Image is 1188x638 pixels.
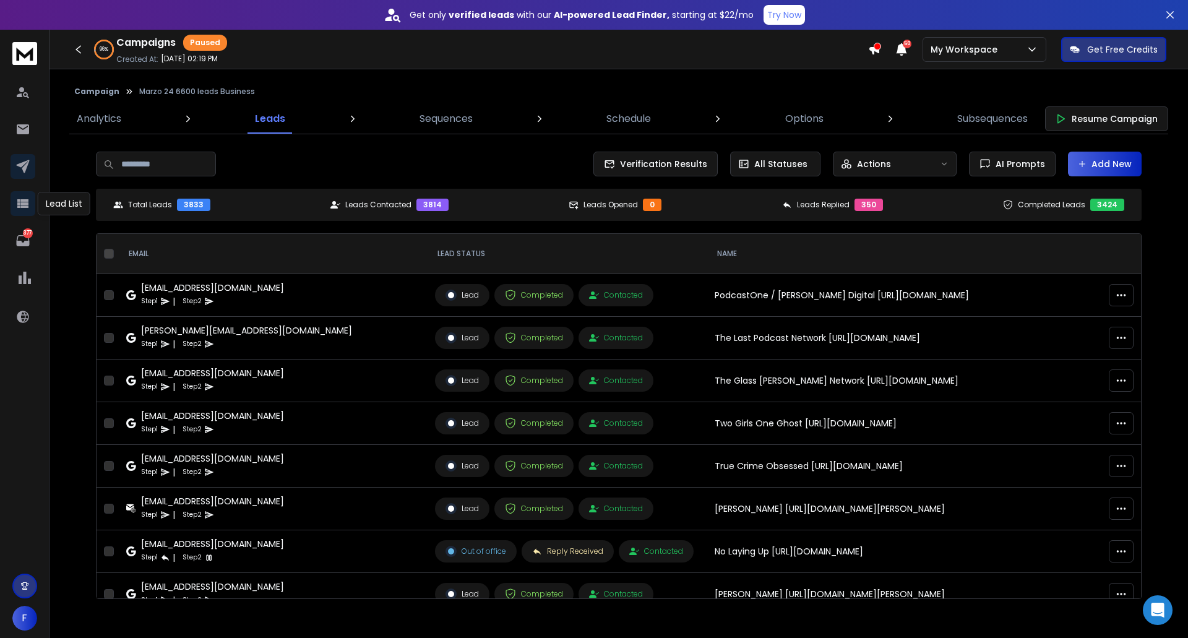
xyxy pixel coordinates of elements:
td: True Crime Obsessed [URL][DOMAIN_NAME] [707,445,1150,488]
div: Completed [505,332,563,343]
button: F [12,606,37,631]
button: Campaign [74,87,119,97]
button: AI Prompts [969,152,1056,176]
button: Get Free Credits [1061,37,1166,62]
th: NAME [707,234,1150,274]
p: My Workspace [931,43,1002,56]
a: 377 [11,228,35,253]
span: Verification Results [615,158,707,170]
p: Step 2 [183,423,202,436]
p: Created At: [116,54,158,64]
div: 3814 [416,199,449,211]
p: Completed Leads [1018,200,1085,210]
strong: verified leads [449,9,514,21]
p: Get Free Credits [1087,43,1158,56]
p: Get only with our starting at $22/mo [410,9,754,21]
td: [PERSON_NAME] [URL][DOMAIN_NAME][PERSON_NAME] [707,573,1150,616]
div: Completed [505,588,563,600]
p: Step 1 [141,423,158,436]
a: Schedule [599,104,658,134]
img: logo [12,42,37,65]
div: [EMAIL_ADDRESS][DOMAIN_NAME] [141,580,284,593]
button: Add New [1068,152,1142,176]
div: Lead [445,503,479,514]
div: Completed [505,503,563,514]
p: Sequences [420,111,473,126]
p: Step 2 [183,381,202,393]
div: 3424 [1090,199,1124,211]
a: Sequences [412,104,480,134]
div: Contacted [589,376,643,386]
div: Lead [445,588,479,600]
div: [EMAIL_ADDRESS][DOMAIN_NAME] [141,367,284,379]
p: Options [785,111,824,126]
p: Step 1 [141,509,158,521]
p: Step 2 [183,594,202,606]
p: | [173,381,175,393]
p: Try Now [767,9,801,21]
p: Schedule [606,111,651,126]
div: [EMAIL_ADDRESS][DOMAIN_NAME] [141,495,284,507]
div: [EMAIL_ADDRESS][DOMAIN_NAME] [141,538,284,550]
p: Step 1 [141,594,158,606]
div: 3833 [177,199,210,211]
p: Step 2 [183,551,202,564]
span: AI Prompts [991,158,1045,170]
th: LEAD STATUS [428,234,707,274]
td: The Glass [PERSON_NAME] Network [URL][DOMAIN_NAME] [707,360,1150,402]
p: | [173,509,175,521]
p: Step 2 [183,295,202,308]
button: Try Now [764,5,805,25]
div: Completed [505,418,563,429]
p: Analytics [77,111,121,126]
div: Lead [445,332,479,343]
div: Lead [445,375,479,386]
div: Out of office [445,546,506,557]
td: No Laying Up [URL][DOMAIN_NAME] [707,530,1150,573]
div: Lead [445,460,479,472]
div: [PERSON_NAME][EMAIL_ADDRESS][DOMAIN_NAME] [141,324,352,337]
span: 50 [903,40,911,48]
p: Leads Replied [797,200,850,210]
a: Options [778,104,831,134]
p: | [173,423,175,436]
p: Step 1 [141,338,158,350]
p: Total Leads [128,200,172,210]
a: Analytics [69,104,129,134]
td: The Last Podcast Network [URL][DOMAIN_NAME] [707,317,1150,360]
a: Subsequences [950,104,1035,134]
p: Leads [255,111,285,126]
div: Contacted [589,461,643,471]
p: Step 1 [141,551,158,564]
div: Contacted [589,589,643,599]
div: Lead [445,290,479,301]
p: Marzo 24 6600 leads Business [139,87,255,97]
p: All Statuses [754,158,807,170]
strong: AI-powered Lead Finder, [554,9,669,21]
h1: Campaigns [116,35,176,50]
div: Contacted [589,504,643,514]
p: Subsequences [957,111,1028,126]
p: 96 % [100,46,108,53]
a: Leads [247,104,293,134]
div: [EMAIL_ADDRESS][DOMAIN_NAME] [141,410,284,422]
p: Step 2 [183,338,202,350]
p: 377 [23,228,33,238]
div: Lead [445,418,479,429]
p: Step 1 [141,466,158,478]
p: | [173,594,175,606]
p: Step 1 [141,295,158,308]
div: [EMAIL_ADDRESS][DOMAIN_NAME] [141,282,284,294]
div: Completed [505,290,563,301]
td: Two Girls One Ghost [URL][DOMAIN_NAME] [707,402,1150,445]
div: Contacted [589,333,643,343]
p: | [173,338,175,350]
div: Lead List [38,192,90,215]
div: Completed [505,375,563,386]
p: Step 2 [183,509,202,521]
div: 350 [854,199,883,211]
div: Open Intercom Messenger [1143,595,1173,625]
th: EMAIL [119,234,428,274]
p: | [173,295,175,308]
